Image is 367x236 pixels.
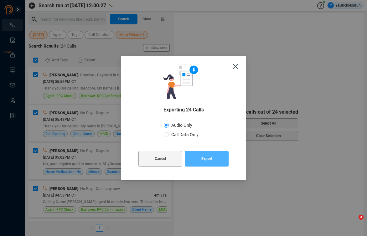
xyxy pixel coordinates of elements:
[346,215,361,230] iframe: Intercom live chat
[169,132,201,137] span: Call Data Only
[185,151,229,167] button: Export
[155,151,166,167] span: Cancel
[225,56,246,76] button: Close
[201,151,212,167] span: Export
[169,123,195,128] span: Audio Only
[163,106,204,114] span: Exporting 24 Calls
[359,215,364,220] span: 3
[138,151,182,167] button: Cancel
